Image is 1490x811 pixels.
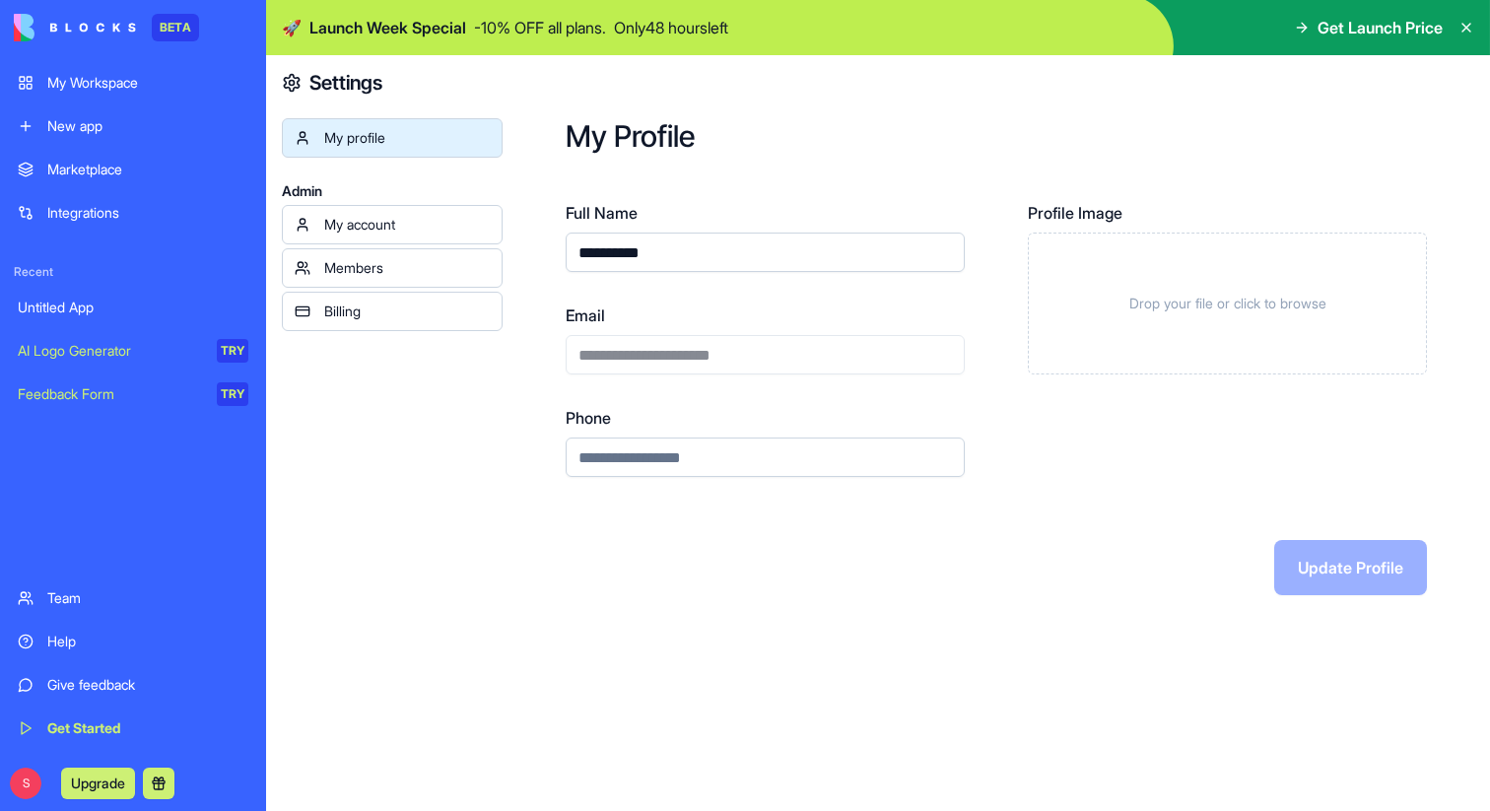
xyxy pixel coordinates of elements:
[282,248,503,288] a: Members
[61,768,135,799] button: Upgrade
[614,16,728,39] p: Only 48 hours left
[47,718,248,738] div: Get Started
[309,69,382,97] h4: Settings
[282,292,503,331] a: Billing
[282,16,302,39] span: 🚀
[6,331,260,371] a: AI Logo GeneratorTRY
[6,578,260,618] a: Team
[217,382,248,406] div: TRY
[566,304,965,327] label: Email
[324,128,490,148] div: My profile
[309,16,466,39] span: Launch Week Special
[324,258,490,278] div: Members
[324,215,490,235] div: My account
[14,14,199,41] a: BETA
[6,193,260,233] a: Integrations
[18,298,248,317] div: Untitled App
[1318,16,1443,39] span: Get Launch Price
[47,116,248,136] div: New app
[217,339,248,363] div: TRY
[282,181,503,201] span: Admin
[282,118,503,158] a: My profile
[61,773,135,792] a: Upgrade
[18,384,203,404] div: Feedback Form
[47,632,248,651] div: Help
[1028,233,1427,374] div: Drop your file or click to browse
[47,160,248,179] div: Marketplace
[10,768,41,799] span: S
[47,73,248,93] div: My Workspace
[47,675,248,695] div: Give feedback
[1028,201,1427,225] label: Profile Image
[566,406,965,430] label: Phone
[566,118,1427,154] h2: My Profile
[282,205,503,244] a: My account
[6,106,260,146] a: New app
[6,709,260,748] a: Get Started
[1129,294,1326,313] span: Drop your file or click to browse
[6,63,260,102] a: My Workspace
[152,14,199,41] div: BETA
[474,16,606,39] p: - 10 % OFF all plans.
[18,341,203,361] div: AI Logo Generator
[6,264,260,280] span: Recent
[324,302,490,321] div: Billing
[6,150,260,189] a: Marketplace
[47,203,248,223] div: Integrations
[6,288,260,327] a: Untitled App
[6,374,260,414] a: Feedback FormTRY
[6,665,260,705] a: Give feedback
[47,588,248,608] div: Team
[6,622,260,661] a: Help
[566,201,965,225] label: Full Name
[14,14,136,41] img: logo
